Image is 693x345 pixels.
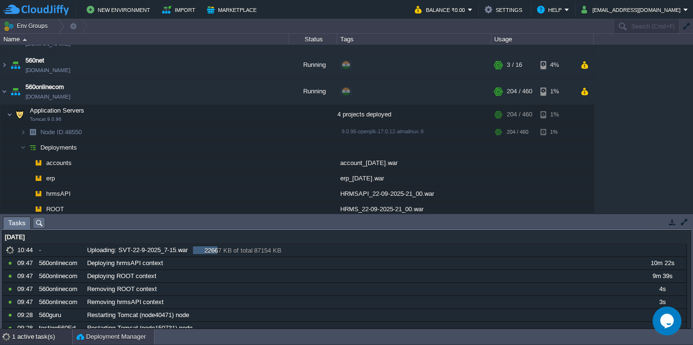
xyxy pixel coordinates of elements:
div: 09:47 [17,283,36,295]
div: 560onlinecom [37,296,84,308]
span: Uploading: SVT-22-9-2025_7-15.war [87,246,188,255]
img: AMDAwAAAACH5BAEAAAAALAAAAAABAAEAAAICRAEAOw== [26,171,32,186]
div: 1% [540,105,572,124]
div: 3 / 16 [507,52,522,78]
span: Removing hrmsAPI context [87,298,164,307]
img: AMDAwAAAACH5BAEAAAAALAAAAAABAAEAAAICRAEAOw== [32,186,45,201]
img: CloudJiffy [3,4,69,16]
span: Tasks [8,217,26,229]
div: account_[DATE].war [337,155,491,170]
button: [EMAIL_ADDRESS][DOMAIN_NAME] [581,4,683,15]
div: Tags [338,34,491,45]
img: AMDAwAAAACH5BAEAAAAALAAAAAABAAEAAAICRAEAOw== [26,140,39,155]
div: 4% [540,52,572,78]
img: AMDAwAAAACH5BAEAAAAALAAAAAABAAEAAAICRAEAOw== [9,52,22,78]
div: 560onlinecom [37,283,84,295]
div: 560onlinecom [37,257,84,269]
span: Application Servers [29,106,86,115]
div: HRMS_22-09-2025-21_00.war [337,202,491,217]
a: ROOT [45,205,65,213]
div: 10:44 [17,244,36,256]
div: Status [290,34,337,45]
img: AMDAwAAAACH5BAEAAAAALAAAAAABAAEAAAICRAEAOw== [20,125,26,140]
span: Tomcat 9.0.96 [30,116,62,122]
div: 7s [639,322,686,334]
div: testing560EduBee [37,322,84,334]
button: Import [162,4,198,15]
img: AMDAwAAAACH5BAEAAAAALAAAAAABAAEAAAICRAEAOw== [32,171,45,186]
img: AMDAwAAAACH5BAEAAAAALAAAAAABAAEAAAICRAEAOw== [0,78,8,104]
div: 22667 KB of total 87154 KB [195,246,291,257]
a: [DOMAIN_NAME] [26,92,70,102]
div: 204 / 460 [507,125,528,140]
div: 10m 22s [639,257,686,269]
div: Running [289,52,337,78]
button: Balance ₹0.00 [415,4,468,15]
span: Restarting Tomcat (node40471) node [87,311,189,319]
div: Name [1,34,289,45]
img: AMDAwAAAACH5BAEAAAAALAAAAAABAAEAAAICRAEAOw== [7,105,13,124]
div: 09:47 [17,270,36,282]
a: [DOMAIN_NAME] [26,65,70,75]
div: 1% [540,125,572,140]
a: erp [45,174,56,182]
div: 204 / 460 [507,78,532,104]
span: Node ID: [40,128,65,136]
button: Env Groups [3,19,51,33]
a: Node ID:48550 [39,128,83,136]
img: AMDAwAAAACH5BAEAAAAALAAAAAABAAEAAAICRAEAOw== [9,78,22,104]
img: AMDAwAAAACH5BAEAAAAALAAAAAABAAEAAAICRAEAOw== [23,38,27,41]
div: 09:28 [17,309,36,321]
button: Deployment Manager [77,332,146,342]
img: AMDAwAAAACH5BAEAAAAALAAAAAABAAEAAAICRAEAOw== [26,186,32,201]
button: New Environment [87,4,153,15]
span: Deploying hrmsAPI context [87,259,163,268]
span: 48550 [39,128,83,136]
a: accounts [45,159,73,167]
img: AMDAwAAAACH5BAEAAAAALAAAAAABAAEAAAICRAEAOw== [32,155,45,170]
iframe: chat widget [653,307,683,335]
img: AMDAwAAAACH5BAEAAAAALAAAAAABAAEAAAICRAEAOw== [32,202,45,217]
div: 1 active task(s) [12,329,72,345]
div: Running [289,78,337,104]
img: AMDAwAAAACH5BAEAAAAALAAAAAABAAEAAAICRAEAOw== [20,140,26,155]
a: 560onlinecom [26,82,64,92]
a: Application ServersTomcat 9.0.96 [29,107,86,114]
span: 9.0.96-openjdk-17.0.12-almalinux-9 [342,128,423,134]
div: 560onlinecom [37,270,84,282]
img: AMDAwAAAACH5BAEAAAAALAAAAAABAAEAAAICRAEAOw== [0,52,8,78]
div: 560guru [37,309,84,321]
span: Restarting Tomcat (node150731) node [87,324,192,332]
a: 560net [26,56,44,65]
img: AMDAwAAAACH5BAEAAAAALAAAAAABAAEAAAICRAEAOw== [26,202,32,217]
div: Usage [492,34,593,45]
div: 204 / 460 [507,105,532,124]
div: 4 projects deployed [337,105,491,124]
a: hrmsAPI [45,190,72,198]
img: AMDAwAAAACH5BAEAAAAALAAAAAABAAEAAAICRAEAOw== [26,125,39,140]
div: 09:47 [17,296,36,308]
div: - [37,244,84,256]
span: Removing ROOT context [87,285,157,294]
div: 4s [639,283,686,295]
button: Help [537,4,565,15]
a: Deployments [39,143,78,152]
div: [DATE] [2,231,686,243]
div: erp_[DATE].war [337,171,491,186]
img: AMDAwAAAACH5BAEAAAAALAAAAAABAAEAAAICRAEAOw== [26,155,32,170]
div: 09:47 [17,257,36,269]
div: 09:28 [17,322,36,334]
button: Settings [485,4,525,15]
div: 9m 39s [639,270,686,282]
div: HRMSAPI_22-09-2025-21_00.war [337,186,491,201]
div: 1% [540,78,572,104]
div: 5s [639,309,686,321]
